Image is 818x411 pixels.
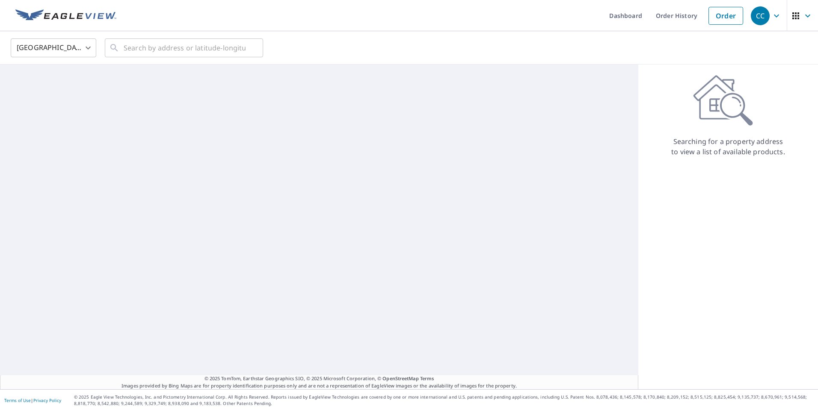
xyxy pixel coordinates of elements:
span: © 2025 TomTom, Earthstar Geographics SIO, © 2025 Microsoft Corporation, © [204,375,434,382]
p: Searching for a property address to view a list of available products. [671,136,785,157]
div: CC [751,6,770,25]
a: Terms of Use [4,397,31,403]
a: Terms [420,375,434,382]
p: | [4,398,61,403]
a: OpenStreetMap [382,375,418,382]
a: Order [708,7,743,25]
a: Privacy Policy [33,397,61,403]
div: [GEOGRAPHIC_DATA] [11,36,96,60]
p: © 2025 Eagle View Technologies, Inc. and Pictometry International Corp. All Rights Reserved. Repo... [74,394,814,407]
img: EV Logo [15,9,116,22]
input: Search by address or latitude-longitude [124,36,246,60]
